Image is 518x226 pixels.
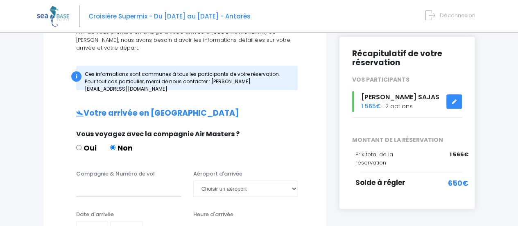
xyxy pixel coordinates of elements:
span: 650€ [448,178,468,189]
span: [PERSON_NAME] SAJAS [361,92,439,102]
span: MONTANT DE LA RÉSERVATION [346,136,468,144]
div: Ces informations sont communes à tous les participants de votre réservation. Pour tout cas partic... [76,66,298,90]
span: Croisière Supermix - Du [DATE] au [DATE] - Antarès [88,12,251,21]
span: Vous voyagez avec la compagnie Air Masters ? [76,129,240,139]
input: Non [110,145,115,150]
label: Aéroport d'arrivée [193,170,242,178]
label: Non [110,142,133,153]
span: Solde à régler [355,178,405,187]
input: Oui [76,145,81,150]
div: VOS PARTICIPANTS [346,75,468,84]
span: 1 565€ [361,102,380,110]
label: Oui [76,142,97,153]
label: Date d'arrivée [76,210,114,219]
span: Prix total de la réservation [355,151,393,167]
div: - 2 options [346,91,468,112]
span: 1 565€ [450,151,468,159]
label: Compagnie & Numéro de vol [76,170,155,178]
h2: Votre arrivée en [GEOGRAPHIC_DATA] [60,109,310,118]
p: Afin de vous prendre en charge à votre arrivée à [GEOGRAPHIC_DATA] ou [PERSON_NAME], nous avons b... [60,28,310,52]
span: Déconnexion [440,11,475,19]
h2: Récapitulatif de votre réservation [352,49,462,68]
label: Heure d'arrivée [193,210,233,219]
div: i [71,71,81,82]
